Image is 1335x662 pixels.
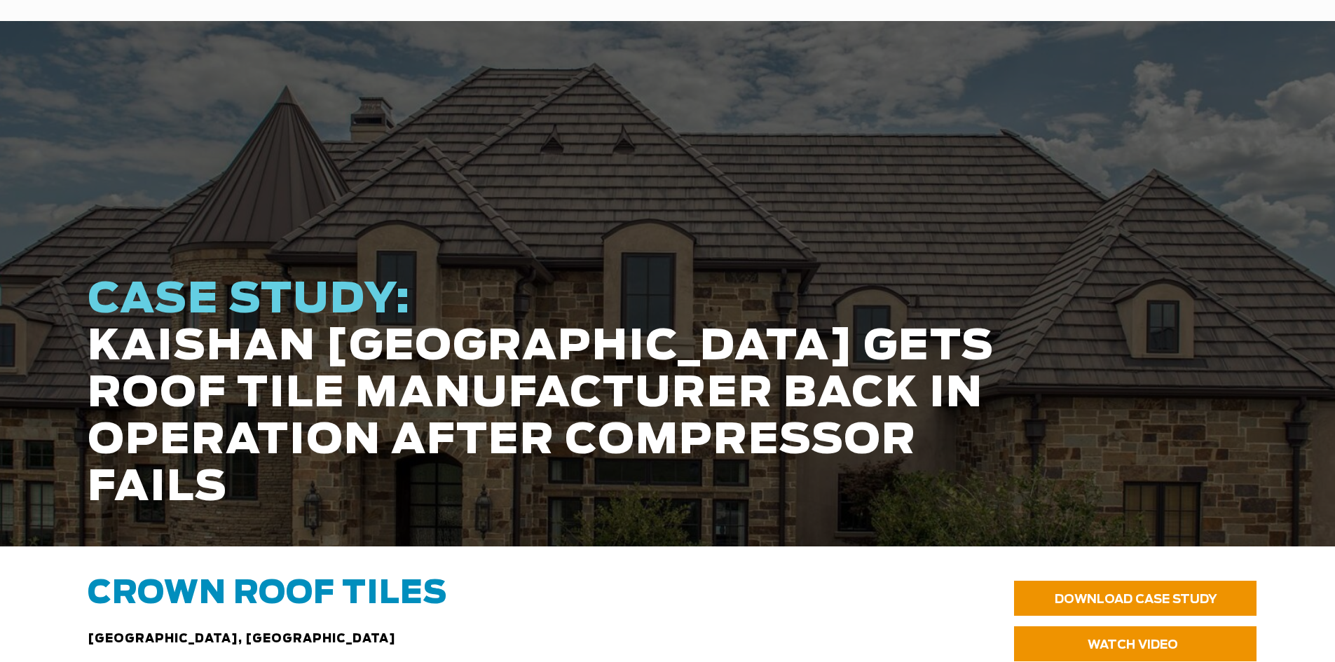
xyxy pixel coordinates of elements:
[88,277,1052,511] h1: KAISHAN [GEOGRAPHIC_DATA] GETS ROOF TILE MANUFACTURER BACK IN OPERATION AFTER COMPRESSOR FAILS
[1014,626,1257,661] a: WATCH VIDEO
[88,633,396,644] span: [GEOGRAPHIC_DATA], [GEOGRAPHIC_DATA]
[1088,639,1178,651] span: WATCH VIDEO
[1055,593,1217,605] span: DOWNLOAD CASE STUDY
[88,578,447,609] span: Crown Roof Tiles
[88,279,411,321] span: CASE STUDY:
[1014,581,1257,616] a: DOWNLOAD CASE STUDY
